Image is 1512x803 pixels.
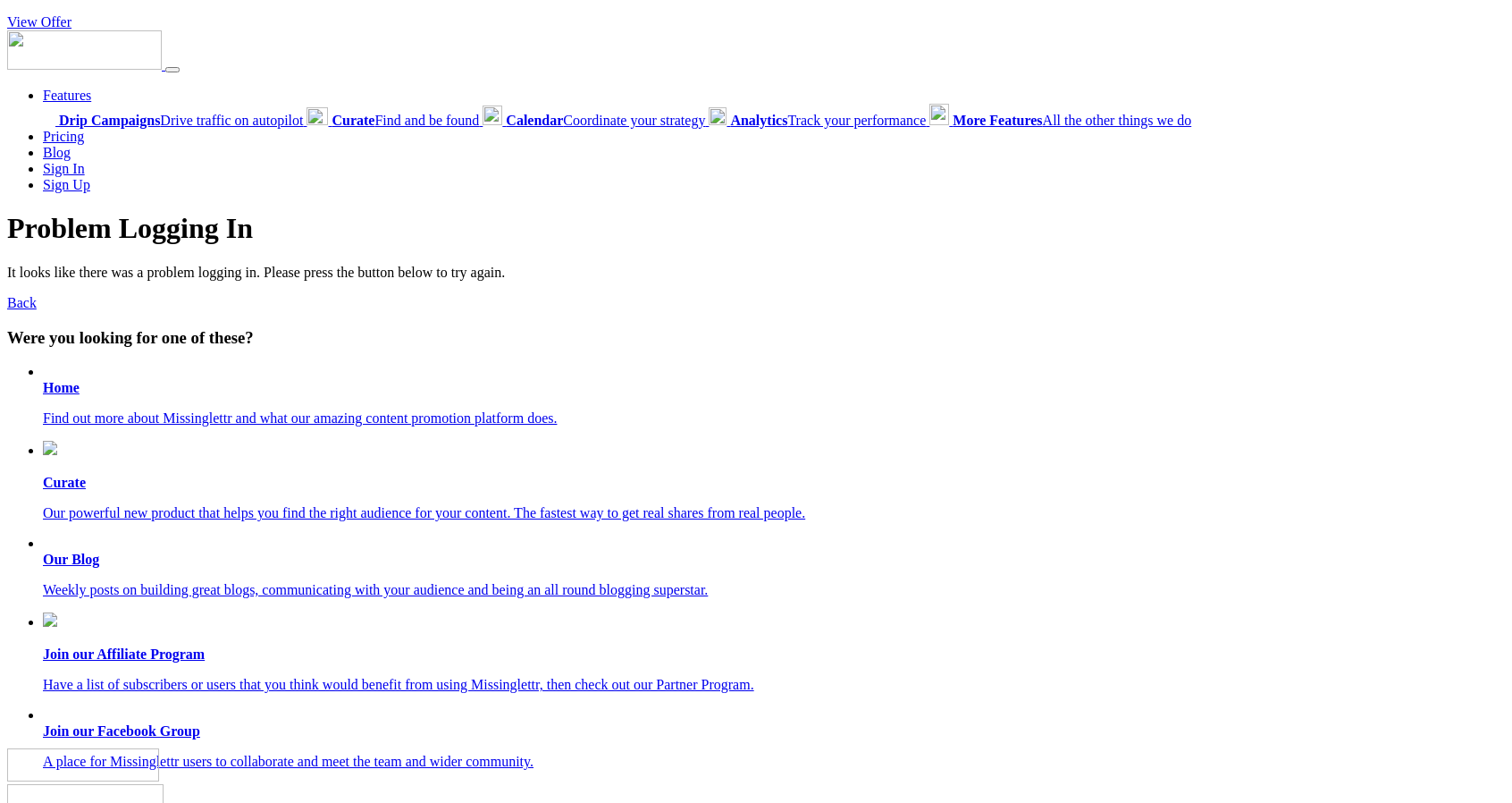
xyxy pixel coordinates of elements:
[43,113,307,128] a: Drip CampaignsDrive traffic on autopilot
[43,161,85,176] a: Sign In
[953,113,1042,128] b: More Features
[483,113,709,128] a: CalendarCoordinate your strategy
[7,748,159,782] img: Missinglettr - Social Media Marketing for content focused teams | Product Hunt
[43,505,1505,521] p: Our powerful new product that helps you find the right audience for your content. The fastest way...
[953,113,1191,128] span: All the other things we do
[43,677,1505,693] p: Have a list of subscribers or users that you think would benefit from using Missinglettr, then ch...
[59,113,303,128] span: Drive traffic on autopilot
[709,113,929,128] a: AnalyticsTrack your performance
[506,113,563,128] b: Calendar
[43,552,1505,598] a: Our Blog Weekly posts on building great blogs, communicating with your audience and being an all ...
[43,552,99,567] b: Our Blog
[7,328,1505,348] h3: Were you looking for one of these?
[165,67,180,72] button: Menu
[7,295,37,310] a: Back
[43,410,1505,427] p: Find out more about Missinglettr and what our amazing content promotion platform does.
[929,113,1191,128] a: More FeaturesAll the other things we do
[43,441,1505,521] a: Curate Our powerful new product that helps you find the right audience for your content. The fast...
[7,265,1505,281] p: It looks like there was a problem logging in. Please press the button below to try again.
[332,113,479,128] span: Find and be found
[43,380,1505,427] a: Home Find out more about Missinglettr and what our amazing content promotion platform does.
[43,613,1505,693] a: Join our Affiliate Program Have a list of subscribers or users that you think would benefit from ...
[43,129,84,144] a: Pricing
[506,113,705,128] span: Coordinate your strategy
[43,104,1505,129] div: Features
[43,88,91,103] a: Features
[7,14,71,30] a: View Offer
[43,582,1505,598] p: Weekly posts on building great blogs, communicating with your audience and being an all round blo...
[332,113,374,128] b: Curate
[59,113,160,128] b: Drip Campaigns
[730,113,926,128] span: Track your performance
[730,113,787,128] b: Analytics
[43,613,57,627] img: revenue.png
[307,113,483,128] a: CurateFind and be found
[43,723,1505,770] a: Join our Facebook Group A place for Missinglettr users to collaborate and meet the team and wider...
[43,754,1505,770] p: A place for Missinglettr users to collaborate and meet the team and wider community.
[43,380,80,395] b: Home
[43,647,205,662] b: Join our Affiliate Program
[43,441,57,455] img: curate.png
[43,177,90,192] a: Sign Up
[43,145,71,160] a: Blog
[43,475,86,490] b: Curate
[43,723,200,739] b: Join our Facebook Group
[7,212,1505,245] h1: Problem Logging In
